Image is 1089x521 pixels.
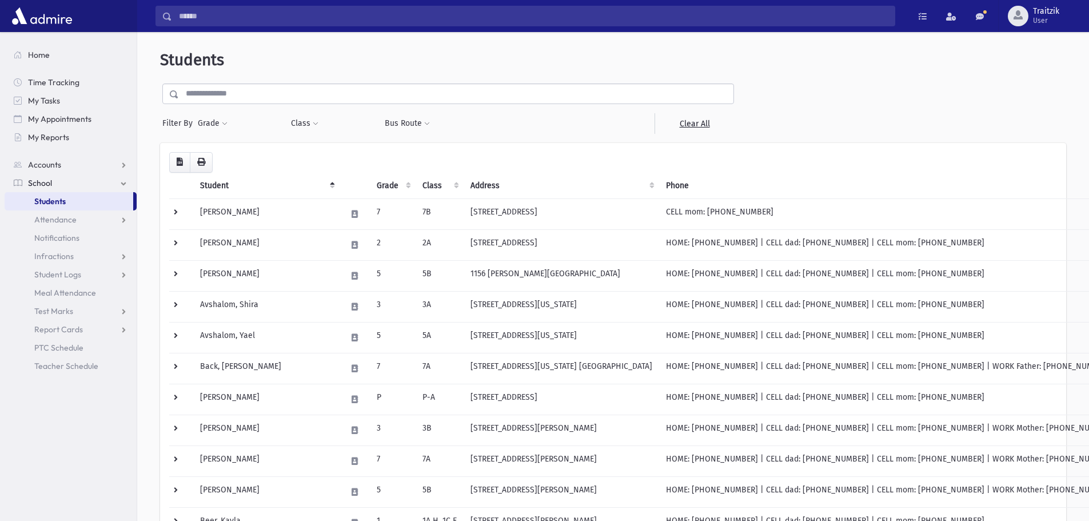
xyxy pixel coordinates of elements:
td: 5A [416,322,464,353]
td: 3A [416,291,464,322]
td: 5B [416,476,464,507]
td: [STREET_ADDRESS][US_STATE] [464,322,659,353]
td: [STREET_ADDRESS] [464,198,659,229]
td: P-A [416,384,464,415]
td: 7 [370,198,416,229]
span: My Tasks [28,96,60,106]
a: School [5,174,137,192]
td: 7A [416,353,464,384]
td: 3 [370,415,416,446]
td: [STREET_ADDRESS][PERSON_NAME] [464,446,659,476]
td: [STREET_ADDRESS][US_STATE] [GEOGRAPHIC_DATA] [464,353,659,384]
td: [STREET_ADDRESS][US_STATE] [464,291,659,322]
td: 2 [370,229,416,260]
th: Class: activate to sort column ascending [416,173,464,199]
a: My Appointments [5,110,137,128]
a: Attendance [5,210,137,229]
button: Grade [197,113,228,134]
span: My Reports [28,132,69,142]
img: AdmirePro [9,5,75,27]
span: Traitzik [1033,7,1059,16]
td: [PERSON_NAME] [193,260,340,291]
td: P [370,384,416,415]
td: 7A [416,446,464,476]
a: Clear All [655,113,734,134]
a: My Reports [5,128,137,146]
td: 7B [416,198,464,229]
span: School [28,178,52,188]
a: Home [5,46,137,64]
a: Time Tracking [5,73,137,92]
td: 7 [370,446,416,476]
span: Students [160,50,224,69]
td: [STREET_ADDRESS] [464,384,659,415]
td: [STREET_ADDRESS][PERSON_NAME] [464,476,659,507]
a: Report Cards [5,320,137,339]
span: Accounts [28,160,61,170]
span: Home [28,50,50,60]
td: [PERSON_NAME] [193,415,340,446]
a: Meal Attendance [5,284,137,302]
span: Filter By [162,117,197,129]
span: User [1033,16,1059,25]
td: Avshalom, Yael [193,322,340,353]
td: Avshalom, Shira [193,291,340,322]
a: Infractions [5,247,137,265]
a: Notifications [5,229,137,247]
td: [PERSON_NAME] [193,229,340,260]
td: Back, [PERSON_NAME] [193,353,340,384]
td: [PERSON_NAME] [193,446,340,476]
button: Bus Route [384,113,430,134]
span: Students [34,196,66,206]
span: Notifications [34,233,79,243]
td: 3B [416,415,464,446]
td: 5 [370,476,416,507]
span: Meal Attendance [34,288,96,298]
a: Accounts [5,156,137,174]
input: Search [172,6,895,26]
span: Report Cards [34,324,83,335]
a: PTC Schedule [5,339,137,357]
th: Student: activate to sort column descending [193,173,340,199]
a: Student Logs [5,265,137,284]
td: 2A [416,229,464,260]
td: 5 [370,322,416,353]
span: Student Logs [34,269,81,280]
th: Grade: activate to sort column ascending [370,173,416,199]
td: [PERSON_NAME] [193,198,340,229]
td: 5B [416,260,464,291]
a: Teacher Schedule [5,357,137,375]
td: [STREET_ADDRESS][PERSON_NAME] [464,415,659,446]
a: My Tasks [5,92,137,110]
button: Class [290,113,319,134]
button: CSV [169,152,190,173]
span: Attendance [34,214,77,225]
th: Address: activate to sort column ascending [464,173,659,199]
td: [STREET_ADDRESS] [464,229,659,260]
span: PTC Schedule [34,343,83,353]
a: Test Marks [5,302,137,320]
td: [PERSON_NAME] [193,384,340,415]
span: Test Marks [34,306,73,316]
td: 1156 [PERSON_NAME][GEOGRAPHIC_DATA] [464,260,659,291]
td: [PERSON_NAME] [193,476,340,507]
td: 5 [370,260,416,291]
button: Print [190,152,213,173]
td: 7 [370,353,416,384]
td: 3 [370,291,416,322]
span: Time Tracking [28,77,79,88]
span: Teacher Schedule [34,361,98,371]
span: My Appointments [28,114,91,124]
a: Students [5,192,133,210]
span: Infractions [34,251,74,261]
